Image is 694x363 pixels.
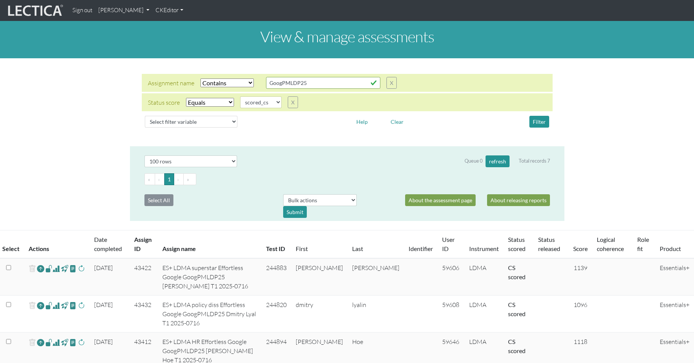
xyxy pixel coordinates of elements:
span: view [69,264,77,273]
a: Status scored [508,236,526,252]
span: 1096 [574,301,587,309]
a: Reopen [37,300,44,311]
span: Analyst score [53,264,60,273]
span: view [61,264,68,273]
ul: Pagination [144,173,550,185]
span: delete [29,300,36,311]
a: User ID [442,236,455,252]
th: Actions [24,230,90,259]
div: Submit [283,206,307,218]
a: Reopen [37,337,44,348]
a: About the assessment page [405,194,476,206]
th: Test ID [261,230,291,259]
span: Analyst score [53,338,60,347]
a: First [296,245,308,252]
button: X [288,96,298,108]
th: Assign ID [130,230,158,259]
span: delete [29,263,36,274]
a: Last [352,245,363,252]
div: Assignment name [148,78,194,88]
span: rescore [78,338,85,347]
td: [DATE] [90,258,130,296]
span: view [69,338,77,347]
button: Help [353,116,371,128]
span: 1118 [574,338,587,345]
a: Status released [538,236,560,252]
a: Role fit [637,236,649,252]
td: ES+ LDMA superstar Effortless Google GoogPMLDP25 [PERSON_NAME] T1 2025-0716 [158,258,261,296]
button: Filter [529,116,549,128]
a: About releasing reports [487,194,550,206]
span: rescore [78,301,85,310]
a: Reopen [37,263,44,274]
span: view [69,301,77,310]
td: 43432 [130,296,158,333]
span: 1139 [574,264,587,272]
a: Help [353,117,371,125]
td: 244820 [261,296,291,333]
span: view [45,264,53,273]
td: [PERSON_NAME] [348,258,404,296]
a: Instrument [469,245,499,252]
a: Date completed [94,236,122,252]
th: Assign name [158,230,261,259]
td: 244883 [261,258,291,296]
a: Product [660,245,681,252]
td: ES+ LDMA policy diss Effortless Google GoogPMLDP25 Dmitry Lyal T1 2025-0716 [158,296,261,333]
span: Analyst score [53,301,60,310]
td: [DATE] [90,296,130,333]
img: lecticalive [6,3,63,18]
a: Completed = assessment has been completed; CS scored = assessment has been CLAS scored; LS scored... [508,264,526,280]
a: Logical coherence [597,236,624,252]
button: X [386,77,397,89]
span: view [61,338,68,347]
td: LDMA [465,258,503,296]
td: LDMA [465,296,503,333]
td: 59606 [438,258,465,296]
td: dmitry [291,296,348,333]
span: view [61,301,68,310]
a: Identifier [409,245,433,252]
td: 43422 [130,258,158,296]
a: Sign out [69,3,95,18]
a: Completed = assessment has been completed; CS scored = assessment has been CLAS scored; LS scored... [508,301,526,317]
button: Clear [387,116,407,128]
td: Essentials+ [655,258,694,296]
div: Status score [148,98,180,107]
a: CKEditor [152,3,186,18]
td: 59608 [438,296,465,333]
a: Completed = assessment has been completed; CS scored = assessment has been CLAS scored; LS scored... [508,338,526,354]
button: Go to page 1 [164,173,174,185]
a: Score [573,245,588,252]
td: Essentials+ [655,296,694,333]
button: refresh [486,155,510,167]
a: [PERSON_NAME] [95,3,152,18]
td: [PERSON_NAME] [291,258,348,296]
span: rescore [78,264,85,273]
span: delete [29,337,36,348]
button: Select All [144,194,173,206]
span: view [45,338,53,347]
td: lyalin [348,296,404,333]
div: Queue 0 Total records 7 [465,155,550,167]
span: view [45,301,53,310]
